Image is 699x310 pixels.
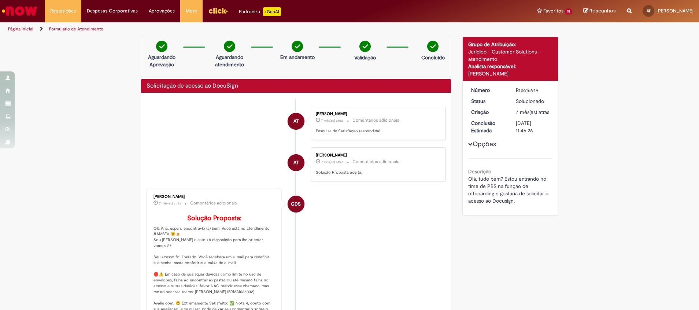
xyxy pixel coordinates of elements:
[321,118,343,123] span: 7 mês(es) atrás
[468,168,491,175] b: Descrição
[543,7,563,15] span: Favoritos
[316,153,438,158] div: [PERSON_NAME]
[466,119,511,134] dt: Conclusão Estimada
[316,170,438,176] p: Solução Proposta aceita.
[147,83,238,89] h2: Solicitação de acesso ao DocuSign Histórico de tíquete
[352,117,399,123] small: Comentários adicionais
[466,86,511,94] dt: Número
[49,26,103,32] a: Formulário de Atendimento
[212,53,247,68] p: Aguardando atendimento
[321,118,343,123] time: 11/02/2025 08:34:33
[589,7,616,14] span: Rascunhos
[288,154,304,171] div: Ana Soligo Lezcano Tatis
[190,200,237,206] small: Comentários adicionais
[291,195,301,213] span: GDS
[516,109,549,115] span: 7 mês(es) atrás
[516,86,550,94] div: R12616919
[647,8,651,13] span: AT
[466,108,511,116] dt: Criação
[159,201,181,206] time: 10/02/2025 16:46:32
[239,7,281,16] div: Padroniza
[321,160,343,164] time: 11/02/2025 08:34:22
[583,8,616,15] a: Rascunhos
[156,41,167,52] img: check-circle-green.png
[468,176,550,204] span: Olá, tudo bem? Estou entrando no time de PBS na função de offboarding e gostaria de solicitar o a...
[421,54,445,61] p: Concluído
[516,97,550,105] div: Solucionado
[316,112,438,116] div: [PERSON_NAME]
[8,26,33,32] a: Página inicial
[280,53,315,61] p: Em andamento
[468,70,553,77] div: [PERSON_NAME]
[516,119,550,134] div: [DATE] 11:46:26
[159,201,181,206] span: 7 mês(es) atrás
[1,4,38,18] img: ServiceNow
[657,8,694,14] span: [PERSON_NAME]
[263,7,281,16] p: +GenAi
[187,214,241,222] b: Solução Proposta:
[186,7,197,15] span: More
[292,41,303,52] img: check-circle-green.png
[516,109,549,115] time: 06/02/2025 14:15:30
[293,112,299,130] span: AT
[87,7,138,15] span: Despesas Corporativas
[359,41,371,52] img: check-circle-green.png
[224,41,235,52] img: check-circle-green.png
[149,7,175,15] span: Aprovações
[293,154,299,171] span: AT
[144,53,180,68] p: Aguardando Aprovação
[352,159,399,165] small: Comentários adicionais
[316,128,438,134] p: Pesquisa de Satisfação respondida!
[354,54,376,61] p: Validação
[5,22,461,36] ul: Trilhas de página
[208,5,228,16] img: click_logo_yellow_360x200.png
[468,41,553,48] div: Grupo de Atribuição:
[288,113,304,130] div: Ana Soligo Lezcano Tatis
[288,196,304,213] div: Gabriel de Siqueira
[427,41,439,52] img: check-circle-green.png
[516,108,550,116] div: 06/02/2025 14:15:30
[50,7,76,15] span: Requisições
[468,48,553,63] div: Jurídico - Customer Solutions - atendimento
[154,195,275,199] div: [PERSON_NAME]
[466,97,511,105] dt: Status
[468,63,553,70] div: Analista responsável:
[321,160,343,164] span: 7 mês(es) atrás
[565,8,572,15] span: 18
